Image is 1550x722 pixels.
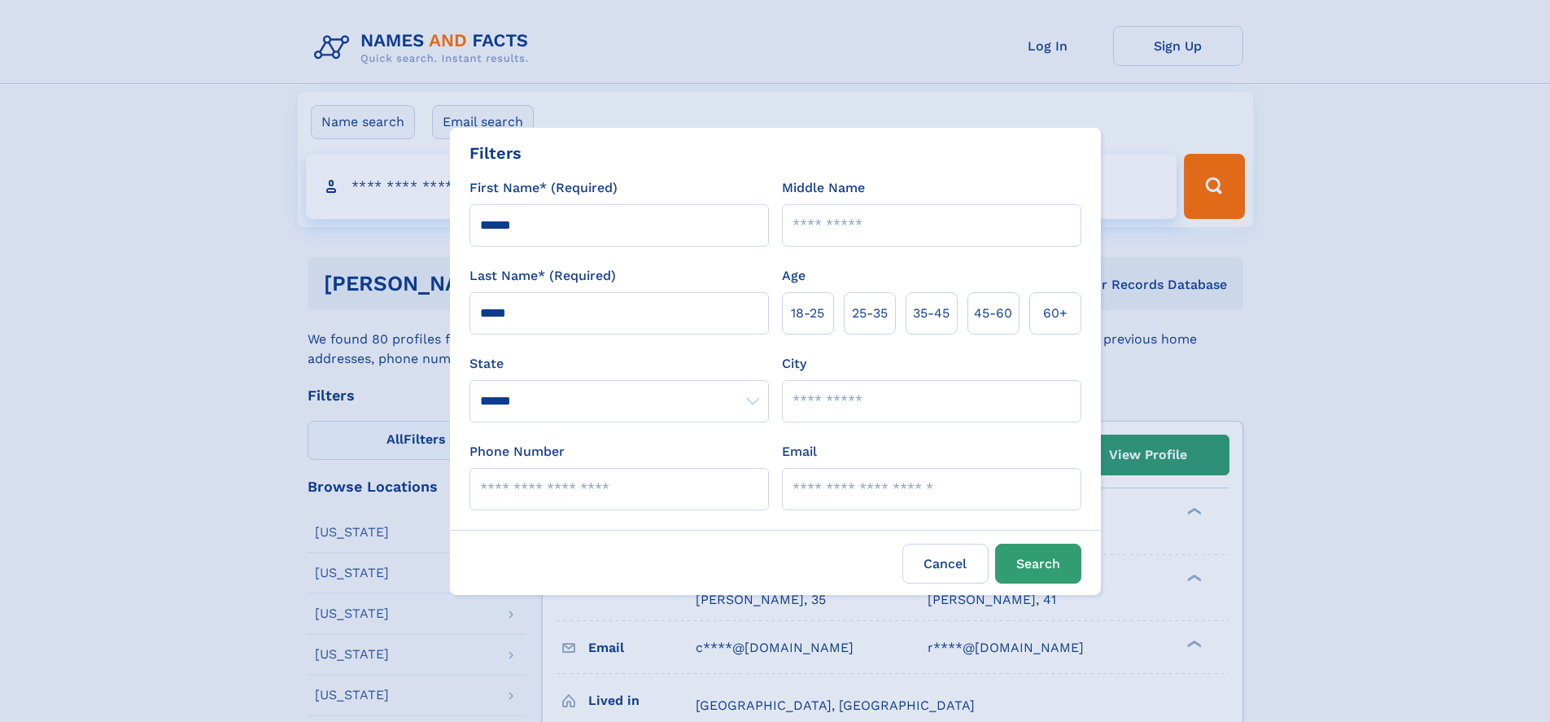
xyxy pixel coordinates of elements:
[902,544,989,584] label: Cancel
[852,304,888,323] span: 25‑35
[469,266,616,286] label: Last Name* (Required)
[782,442,817,462] label: Email
[469,141,522,165] div: Filters
[782,354,806,374] label: City
[1043,304,1068,323] span: 60+
[782,266,806,286] label: Age
[469,178,618,198] label: First Name* (Required)
[791,304,824,323] span: 18‑25
[974,304,1012,323] span: 45‑60
[469,354,769,374] label: State
[469,442,565,462] label: Phone Number
[913,304,950,323] span: 35‑45
[995,544,1081,584] button: Search
[782,178,865,198] label: Middle Name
